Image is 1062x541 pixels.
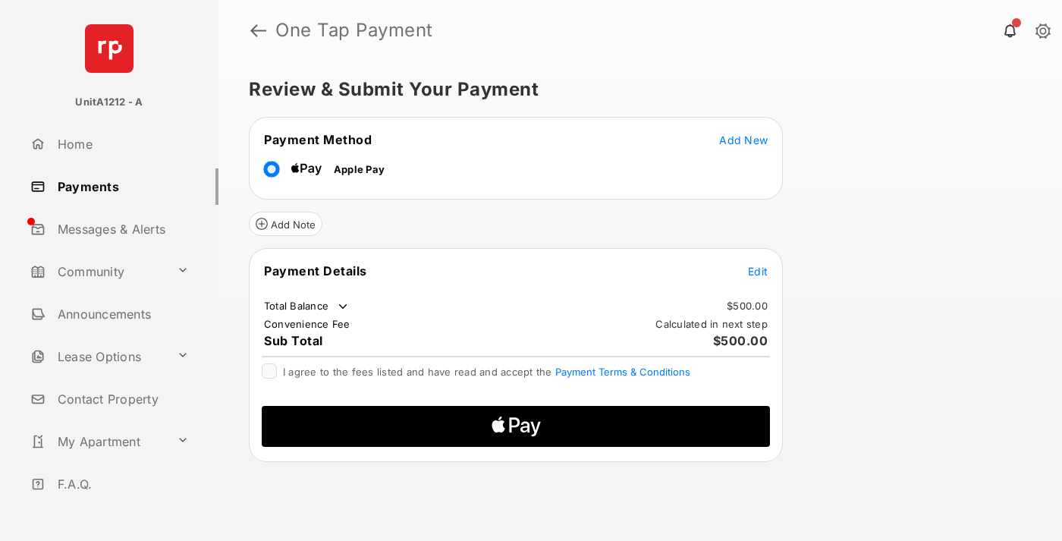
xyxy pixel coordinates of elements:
[249,80,1020,99] h5: Review & Submit Your Payment
[719,134,768,146] span: Add New
[24,296,218,332] a: Announcements
[275,21,433,39] strong: One Tap Payment
[748,265,768,278] span: Edit
[264,263,367,278] span: Payment Details
[263,317,351,331] td: Convenience Fee
[24,211,218,247] a: Messages & Alerts
[334,163,385,175] span: Apple Pay
[24,338,171,375] a: Lease Options
[24,466,218,502] a: F.A.Q.
[24,168,218,205] a: Payments
[24,253,171,290] a: Community
[655,317,768,331] td: Calculated in next step
[249,212,322,236] button: Add Note
[24,423,171,460] a: My Apartment
[726,299,768,313] td: $500.00
[75,95,143,110] p: UnitA1212 - A
[748,263,768,278] button: Edit
[24,126,218,162] a: Home
[555,366,690,378] button: I agree to the fees listed and have read and accept the
[264,132,372,147] span: Payment Method
[713,333,768,348] span: $500.00
[85,24,134,73] img: svg+xml;base64,PHN2ZyB4bWxucz0iaHR0cDovL3d3dy53My5vcmcvMjAwMC9zdmciIHdpZHRoPSI2NCIgaGVpZ2h0PSI2NC...
[283,366,690,378] span: I agree to the fees listed and have read and accept the
[719,132,768,147] button: Add New
[263,299,350,314] td: Total Balance
[24,381,218,417] a: Contact Property
[264,333,323,348] span: Sub Total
